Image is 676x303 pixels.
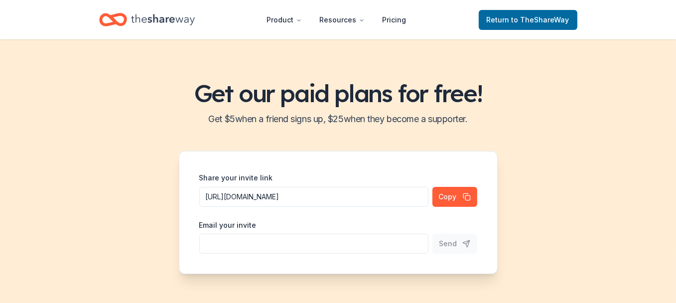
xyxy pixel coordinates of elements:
[487,14,569,26] span: Return
[312,10,373,30] button: Resources
[199,173,273,183] label: Share your invite link
[12,111,664,127] h2: Get $ 5 when a friend signs up, $ 25 when they become a supporter.
[259,10,310,30] button: Product
[432,187,477,207] button: Copy
[375,10,414,30] a: Pricing
[512,15,569,24] span: to TheShareWay
[479,10,577,30] a: Returnto TheShareWay
[199,220,257,230] label: Email your invite
[99,8,195,31] a: Home
[259,8,414,31] nav: Main
[12,79,664,107] h1: Get our paid plans for free!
